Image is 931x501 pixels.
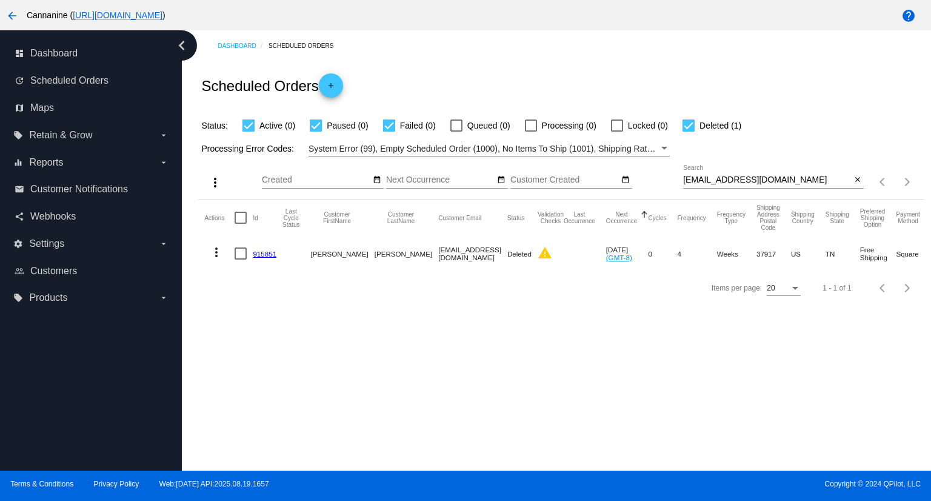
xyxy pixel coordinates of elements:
[15,180,169,199] a: email Customer Notifications
[871,276,895,300] button: Previous page
[309,141,670,156] mat-select: Filter by Processing Error Codes
[896,211,919,224] button: Change sorting for PaymentMethod.Type
[282,208,299,228] button: Change sorting for LastProcessingCycleId
[15,49,24,58] i: dashboard
[621,175,630,185] mat-icon: date_range
[13,239,23,249] i: settings
[324,81,338,96] mat-icon: add
[497,175,506,185] mat-icon: date_range
[564,211,595,224] button: Change sorting for LastOccurrenceUtc
[606,236,649,271] mat-cell: [DATE]
[201,121,228,130] span: Status:
[606,211,638,224] button: Change sorting for NextOccurrenceUtc
[373,175,381,185] mat-icon: date_range
[29,157,63,168] span: Reports
[896,236,930,271] mat-cell: Square
[253,250,276,258] a: 915851
[15,261,169,281] a: people_outline Customers
[438,236,507,271] mat-cell: [EMAIL_ADDRESS][DOMAIN_NAME]
[871,170,895,194] button: Previous page
[15,212,24,221] i: share
[791,236,826,271] mat-cell: US
[159,293,169,303] i: arrow_drop_down
[542,118,596,133] span: Processing (0)
[269,36,344,55] a: Scheduled Orders
[262,175,371,185] input: Created
[756,204,780,231] button: Change sorting for ShippingPostcode
[201,73,342,98] h2: Scheduled Orders
[30,211,76,222] span: Webhooks
[15,71,169,90] a: update Scheduled Orders
[400,118,436,133] span: Failed (0)
[901,8,916,23] mat-icon: help
[159,130,169,140] i: arrow_drop_down
[15,103,24,113] i: map
[717,211,746,224] button: Change sorting for FrequencyType
[895,170,919,194] button: Next page
[13,158,23,167] i: equalizer
[853,175,862,185] mat-icon: close
[10,480,73,488] a: Terms & Conditions
[159,158,169,167] i: arrow_drop_down
[756,236,791,271] mat-cell: 37917
[606,254,632,261] a: (GMT-8)
[201,144,294,153] span: Processing Error Codes:
[767,284,801,293] mat-select: Items per page:
[30,184,128,195] span: Customer Notifications
[851,174,864,187] button: Clear
[327,118,368,133] span: Paused (0)
[15,184,24,194] i: email
[386,175,495,185] input: Next Occurrence
[648,236,677,271] mat-cell: 0
[15,76,24,86] i: update
[438,214,481,221] button: Change sorting for CustomerEmail
[791,211,815,224] button: Change sorting for ShippingCountry
[677,236,716,271] mat-cell: 4
[73,10,162,20] a: [URL][DOMAIN_NAME]
[310,236,374,271] mat-cell: [PERSON_NAME]
[27,10,165,20] span: Cannanine ( )
[29,130,92,141] span: Retain & Grow
[218,36,269,55] a: Dashboard
[510,175,619,185] input: Customer Created
[767,284,775,292] span: 20
[895,276,919,300] button: Next page
[310,211,363,224] button: Change sorting for CustomerFirstName
[826,236,860,271] mat-cell: TN
[159,480,269,488] a: Web:[DATE] API:2025.08.19.1657
[13,130,23,140] i: local_offer
[860,236,896,271] mat-cell: Free Shipping
[29,238,64,249] span: Settings
[860,208,886,228] button: Change sorting for PreferredShippingOption
[375,211,427,224] button: Change sorting for CustomerLastName
[538,246,552,260] mat-icon: warning
[467,118,510,133] span: Queued (0)
[375,236,438,271] mat-cell: [PERSON_NAME]
[717,236,756,271] mat-cell: Weeks
[172,36,192,55] i: chevron_left
[15,266,24,276] i: people_outline
[507,214,524,221] button: Change sorting for Status
[30,48,78,59] span: Dashboard
[30,266,77,277] span: Customers
[159,239,169,249] i: arrow_drop_down
[826,211,849,224] button: Change sorting for ShippingState
[15,44,169,63] a: dashboard Dashboard
[253,214,258,221] button: Change sorting for Id
[15,98,169,118] a: map Maps
[209,245,224,260] mat-icon: more_vert
[208,175,222,190] mat-icon: more_vert
[5,8,19,23] mat-icon: arrow_back
[683,175,851,185] input: Search
[823,284,851,292] div: 1 - 1 of 1
[648,214,666,221] button: Change sorting for Cycles
[94,480,139,488] a: Privacy Policy
[476,480,921,488] span: Copyright © 2024 QPilot, LLC
[259,118,295,133] span: Active (0)
[507,250,532,258] span: Deleted
[29,292,67,303] span: Products
[699,118,741,133] span: Deleted (1)
[538,200,564,236] mat-header-cell: Validation Checks
[712,284,762,292] div: Items per page:
[30,103,54,113] span: Maps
